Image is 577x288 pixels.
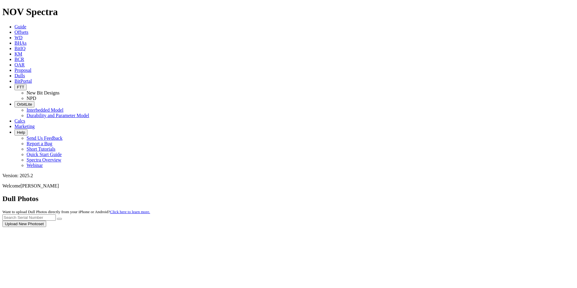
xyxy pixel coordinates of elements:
a: BitPortal [14,78,32,84]
a: NPD [27,96,36,101]
a: KM [14,51,22,56]
span: OrbitLite [17,102,32,107]
button: FTT [14,84,27,90]
a: Spectra Overview [27,157,61,162]
a: WD [14,35,23,40]
a: New Bit Designs [27,90,59,95]
a: Report a Bug [27,141,52,146]
small: Want to upload Dull Photos directly from your iPhone or Android? [2,210,150,214]
a: Durability and Parameter Model [27,113,89,118]
a: Guide [14,24,26,29]
button: Help [14,129,27,136]
a: Offsets [14,30,28,35]
a: BCR [14,57,24,62]
button: OrbitLite [14,101,34,107]
h1: NOV Spectra [2,6,575,18]
a: BitIQ [14,46,25,51]
span: [PERSON_NAME] [21,183,59,188]
a: Interbedded Model [27,107,63,113]
h2: Dull Photos [2,195,575,203]
span: FTT [17,85,24,89]
a: Calcs [14,118,25,123]
input: Search Serial Number [2,214,56,221]
a: Proposal [14,68,31,73]
a: Short Tutorials [27,146,56,152]
a: Webinar [27,163,43,168]
a: Marketing [14,124,35,129]
a: Dulls [14,73,25,78]
p: Welcome [2,183,575,189]
a: Quick Start Guide [27,152,62,157]
a: Click here to learn more. [110,210,150,214]
button: Upload New Photoset [2,221,46,227]
div: Version: 2025.2 [2,173,575,178]
a: OAR [14,62,25,67]
a: BHAs [14,40,27,46]
span: Help [17,130,25,135]
a: Send Us Feedback [27,136,62,141]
